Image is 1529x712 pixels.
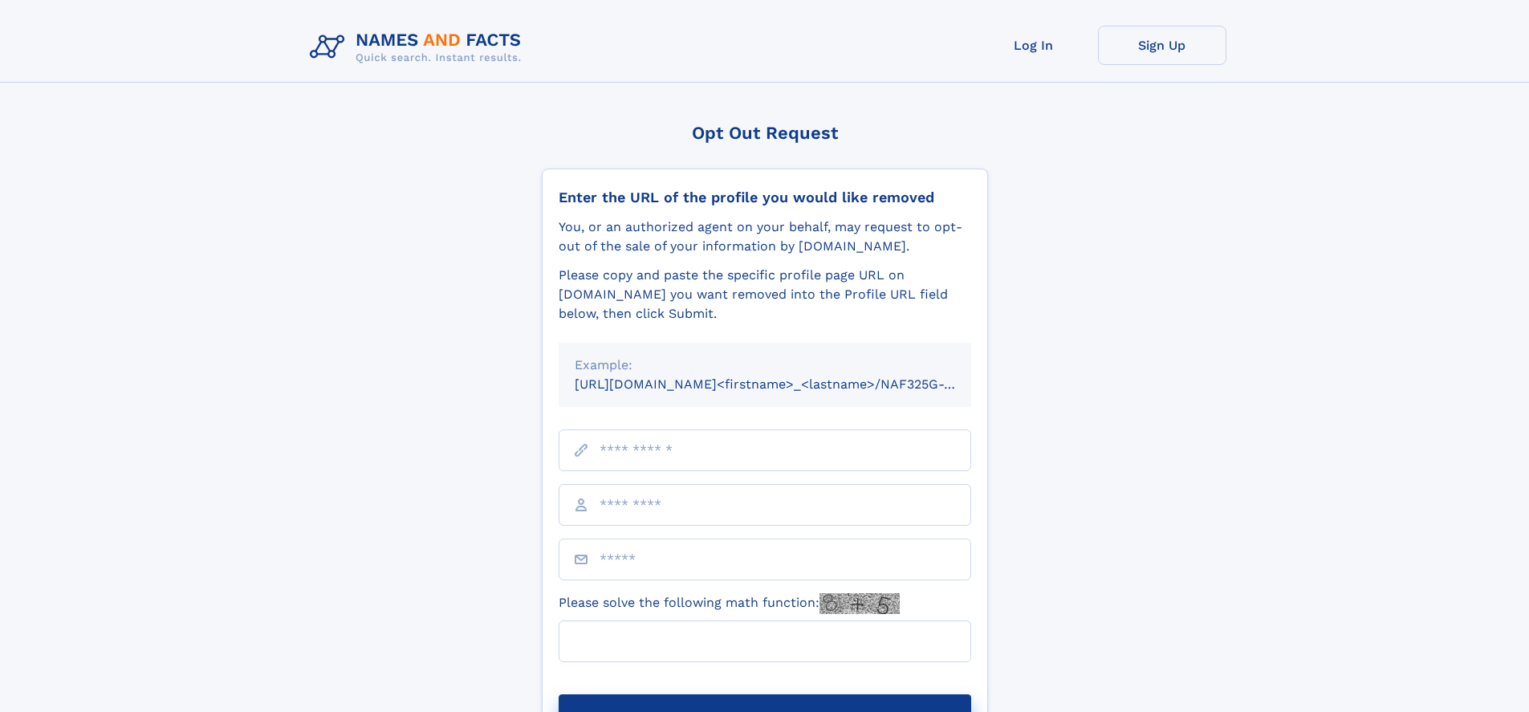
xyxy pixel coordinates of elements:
[575,376,1002,392] small: [URL][DOMAIN_NAME]<firstname>_<lastname>/NAF325G-xxxxxxxx
[559,593,900,614] label: Please solve the following math function:
[970,26,1098,65] a: Log In
[559,266,971,323] div: Please copy and paste the specific profile page URL on [DOMAIN_NAME] you want removed into the Pr...
[575,356,955,375] div: Example:
[542,123,988,143] div: Opt Out Request
[1098,26,1226,65] a: Sign Up
[559,218,971,256] div: You, or an authorized agent on your behalf, may request to opt-out of the sale of your informatio...
[303,26,535,69] img: Logo Names and Facts
[559,189,971,206] div: Enter the URL of the profile you would like removed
